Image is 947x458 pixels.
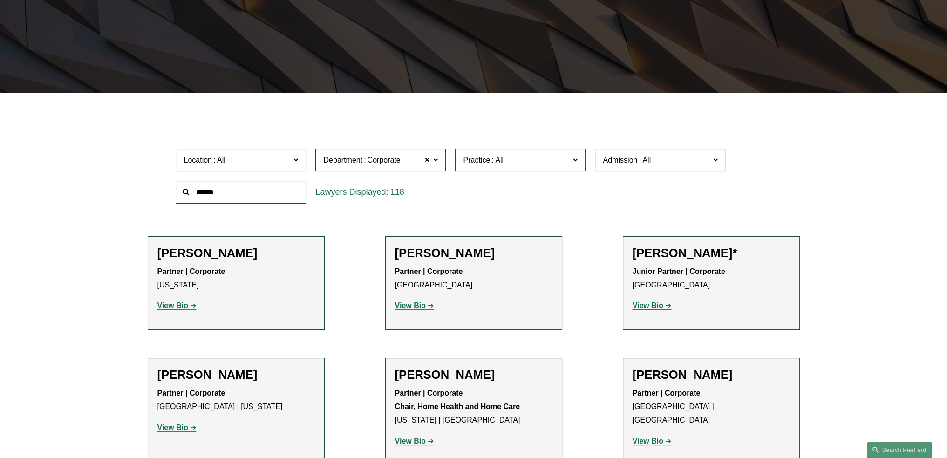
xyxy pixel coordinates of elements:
h2: [PERSON_NAME] [157,246,315,260]
span: Practice [463,156,490,164]
a: View Bio [395,301,434,309]
strong: View Bio [395,437,426,445]
strong: Partner | Corporate [395,389,463,397]
a: View Bio [633,437,672,445]
strong: Partner | Corporate [157,267,225,275]
strong: View Bio [395,301,426,309]
p: [GEOGRAPHIC_DATA] [395,265,552,292]
a: Search this site [867,442,932,458]
strong: Partner | Corporate [157,389,225,397]
a: View Bio [395,437,434,445]
strong: Partner | Corporate [395,267,463,275]
h2: [PERSON_NAME] [395,246,552,260]
strong: Junior Partner | Corporate [633,267,725,275]
span: Admission [603,156,637,164]
strong: Partner | Corporate [633,389,701,397]
span: Location [184,156,212,164]
p: [US_STATE] [157,265,315,292]
h2: [PERSON_NAME]* [633,246,790,260]
a: View Bio [157,301,197,309]
p: [GEOGRAPHIC_DATA] | [US_STATE] [157,387,315,414]
strong: View Bio [157,424,188,431]
strong: View Bio [633,301,663,309]
strong: View Bio [633,437,663,445]
span: 118 [390,187,404,197]
a: View Bio [157,424,197,431]
h2: [PERSON_NAME] [395,368,552,382]
span: Corporate [368,154,401,166]
h2: [PERSON_NAME] [633,368,790,382]
p: [GEOGRAPHIC_DATA] | [GEOGRAPHIC_DATA] [633,387,790,427]
a: View Bio [633,301,672,309]
strong: Chair, Home Health and Home Care [395,403,520,410]
strong: View Bio [157,301,188,309]
span: Department [323,156,362,164]
p: [GEOGRAPHIC_DATA] [633,265,790,292]
h2: [PERSON_NAME] [157,368,315,382]
p: [US_STATE] | [GEOGRAPHIC_DATA] [395,387,552,427]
